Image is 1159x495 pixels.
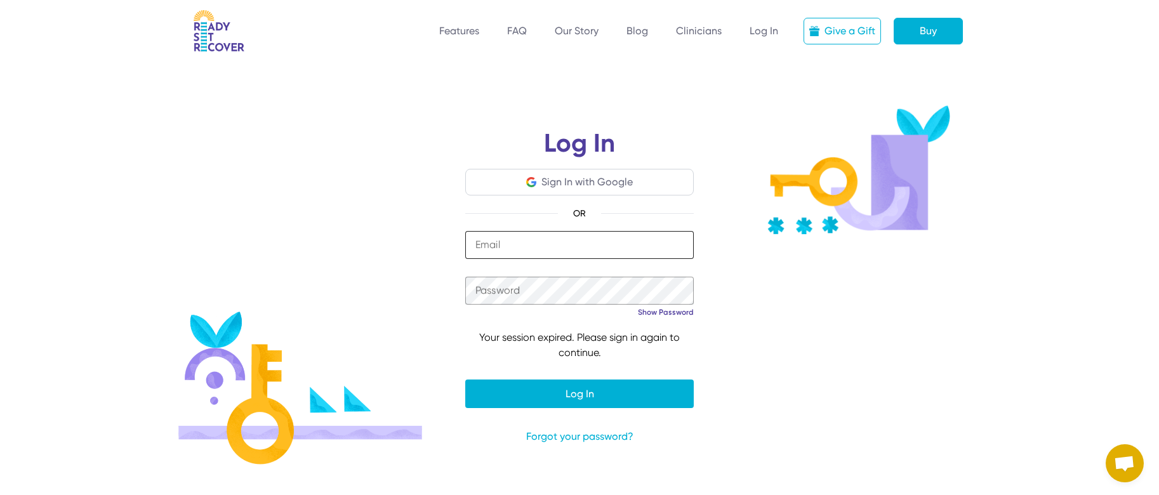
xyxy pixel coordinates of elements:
[1106,444,1144,482] div: Open chat
[894,18,963,44] a: Buy
[750,25,778,37] a: Log In
[676,25,722,37] a: Clinicians
[194,10,244,52] img: RSR
[541,175,633,190] div: Sign In with Google
[465,429,694,444] a: Forgot your password?
[507,25,527,37] a: FAQ
[920,23,937,39] div: Buy
[638,307,694,317] a: Show Password
[178,312,422,465] img: Login illustration 1
[804,18,881,44] a: Give a Gift
[626,25,648,37] a: Blog
[825,23,875,39] div: Give a Gift
[465,330,694,360] div: Your session expired. Please sign in again to continue.
[439,25,479,37] a: Features
[465,379,694,408] button: Log In
[465,131,694,169] h1: Log In
[767,105,950,234] img: Key
[555,25,599,37] a: Our Story
[526,175,633,190] button: Sign In with Google
[558,206,601,221] span: OR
